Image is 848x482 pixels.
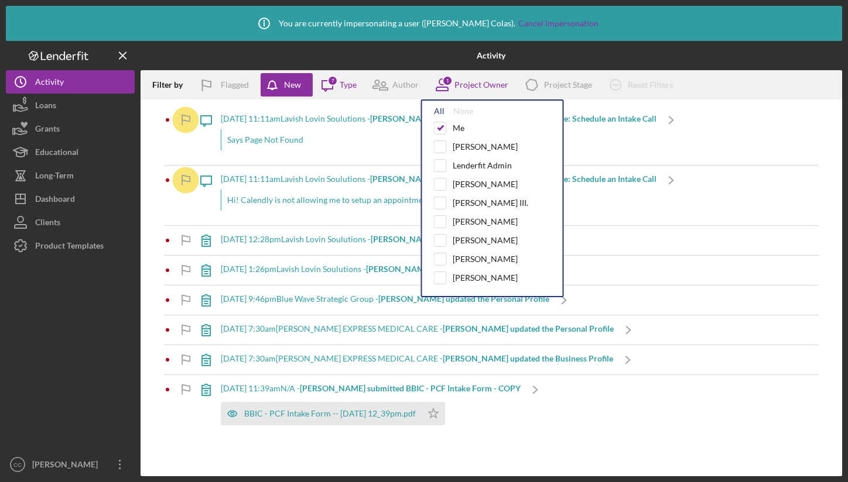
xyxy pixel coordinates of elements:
button: Grants [6,117,135,140]
div: [DATE] 11:11am Lavish Lovin Soulutions - [221,114,656,123]
button: CC[PERSON_NAME] [6,453,135,476]
div: None [453,106,473,116]
div: [DATE] 1:26pm Lavish Lovin Soulutions - [221,264,523,274]
div: [PERSON_NAME] [453,217,518,226]
a: Cancel Impersonation [518,19,599,28]
b: [PERSON_NAME] sent [PERSON_NAME] a Message re: Schedule an Intake Call [370,113,656,123]
a: [DATE] 1:26pmLavish Lovin Soulutions -[PERSON_NAME] updated the Intake Form [192,256,552,285]
button: Dashboard [6,187,135,211]
a: [DATE] 11:11amLavish Lovin Soulutions -[PERSON_NAME] sent [PERSON_NAME] a Message re: Schedule an... [192,105,686,165]
div: 1 [442,75,453,86]
div: Long-Term [35,164,74,190]
a: [DATE] 11:11amLavish Lovin Soulutions -[PERSON_NAME] sent [PERSON_NAME] a Message re: Schedule an... [192,166,686,225]
b: [PERSON_NAME] updated the Personal Profile [378,294,549,304]
div: All [434,106,444,116]
a: [DATE] 7:30am[PERSON_NAME] EXPRESS MEDICAL CARE -[PERSON_NAME] updated the Business Profile [192,345,642,374]
a: [DATE] 7:30am[PERSON_NAME] EXPRESS MEDICAL CARE -[PERSON_NAME] updated the Personal Profile [192,315,643,345]
button: New [261,73,313,97]
button: Educational [6,140,135,164]
div: Flagged [221,73,249,97]
b: [PERSON_NAME] sent [PERSON_NAME] a Message re: Schedule an Intake Call [370,174,656,184]
div: Me [453,123,464,133]
div: [DATE] 11:39am N/A - [221,384,521,393]
a: [DATE] 12:28pmLavish Lovin Soulutions -[PERSON_NAME] updated the Business Profile [192,226,570,255]
button: BBIC - PCF Intake Form -- [DATE] 12_39pm.pdf [221,402,445,425]
div: [DATE] 9:46pm Blue Wave Strategic Group - [221,294,549,304]
div: Project Owner [454,80,508,89]
div: Grants [35,117,60,143]
div: [PERSON_NAME] [29,453,105,479]
div: BBIC - PCF Intake Form -- [DATE] 12_39pm.pdf [244,409,416,418]
button: Reset Filters [601,73,685,97]
div: [DATE] 12:28pm Lavish Lovin Soulutions - [221,235,541,244]
div: [DATE] 7:30am [PERSON_NAME] EXPRESS MEDICAL CARE - [221,324,614,333]
div: Filter by [152,80,192,89]
div: 7 [327,75,338,86]
div: Dashboard [35,187,75,214]
div: Hi! Calendly is not allowing me to setup an appointment. Please advise. [221,190,656,211]
div: Author [392,80,419,89]
div: Lenderfit Admin [453,161,512,170]
div: Type [340,80,357,89]
a: [DATE] 11:39amN/A -[PERSON_NAME] submitted BBIC - PCF Intake Form - COPYBBIC - PCF Intake Form --... [192,375,550,434]
div: Clients [35,211,60,237]
div: [PERSON_NAME] [453,180,518,189]
b: [PERSON_NAME] submitted BBIC - PCF Intake Form - COPY [300,383,521,393]
a: [DATE] 9:46pmBlue Wave Strategic Group -[PERSON_NAME] updated the Personal Profile [192,285,579,315]
button: Activity [6,70,135,94]
div: New [284,73,301,97]
text: CC [13,462,22,468]
div: Reset Filters [628,73,673,97]
button: Product Templates [6,234,135,257]
b: [PERSON_NAME] updated the Personal Profile [443,323,614,333]
div: Project Stage [544,80,592,89]
div: [PERSON_NAME] [453,142,518,152]
b: Activity [477,51,505,60]
button: Loans [6,94,135,117]
button: Clients [6,211,135,234]
div: [DATE] 11:11am Lavish Lovin Soulutions - [221,174,656,184]
div: Activity [35,70,64,97]
b: [PERSON_NAME] updated the Intake Form [366,264,523,274]
button: Long-Term [6,164,135,187]
div: Educational [35,140,78,167]
div: [PERSON_NAME] III. [453,198,528,208]
div: Says Page Not Found [221,129,656,150]
div: Loans [35,94,56,120]
div: [PERSON_NAME] [453,236,518,245]
div: [DATE] 7:30am [PERSON_NAME] EXPRESS MEDICAL CARE - [221,354,613,363]
div: You are currently impersonating a user ( [PERSON_NAME] Colas ). [249,9,599,38]
b: [PERSON_NAME] updated the Business Profile [443,353,613,363]
div: [PERSON_NAME] [453,254,518,264]
div: [PERSON_NAME] [453,273,518,283]
button: Flagged [192,73,261,97]
div: Product Templates [35,234,104,260]
b: [PERSON_NAME] updated the Business Profile [371,234,541,244]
